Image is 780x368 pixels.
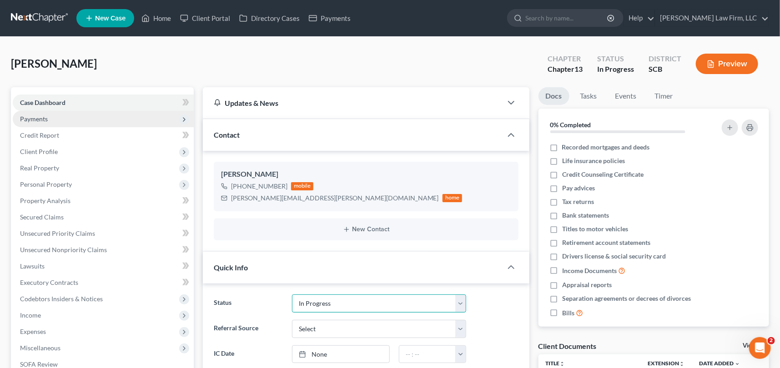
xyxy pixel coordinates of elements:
[20,180,72,188] span: Personal Property
[209,345,288,363] label: IC Date
[13,209,194,225] a: Secured Claims
[20,311,41,319] span: Income
[562,211,609,220] span: Bank statements
[13,193,194,209] a: Property Analysis
[214,98,491,108] div: Updates & News
[20,262,45,270] span: Lawsuits
[573,87,604,105] a: Tasks
[648,87,680,105] a: Timer
[597,54,634,64] div: Status
[20,229,95,237] span: Unsecured Priority Claims
[137,10,176,26] a: Home
[209,294,288,313] label: Status
[209,320,288,338] label: Referral Source
[221,226,511,233] button: New Contact
[304,10,355,26] a: Payments
[562,252,666,261] span: Drivers license & social security card
[443,194,463,202] div: home
[20,115,48,123] span: Payments
[562,308,574,318] span: Bills
[20,197,70,204] span: Property Analysis
[560,361,565,367] i: unfold_more
[562,143,650,152] span: Recorded mortgages and deeds
[649,54,681,64] div: District
[176,10,235,26] a: Client Portal
[291,182,314,190] div: mobile
[20,148,58,155] span: Client Profile
[562,197,594,206] span: Tax returns
[574,65,583,73] span: 13
[546,360,565,367] a: Titleunfold_more
[624,10,654,26] a: Help
[538,341,597,351] div: Client Documents
[13,242,194,258] a: Unsecured Nonpriority Claims
[231,182,287,191] div: [PHONE_NUMBER]
[11,57,97,70] span: [PERSON_NAME]
[548,64,583,75] div: Chapter
[699,360,740,367] a: Date Added expand_more
[562,238,650,247] span: Retirement account statements
[562,294,691,303] span: Separation agreements or decrees of divorces
[696,54,758,74] button: Preview
[13,127,194,144] a: Credit Report
[231,194,439,203] div: [PERSON_NAME][EMAIL_ADDRESS][PERSON_NAME][DOMAIN_NAME]
[562,156,625,165] span: Life insurance policies
[608,87,644,105] a: Events
[20,164,59,172] span: Real Property
[20,328,46,335] span: Expenses
[649,64,681,75] div: SCB
[20,344,60,352] span: Miscellaneous
[749,337,771,359] iframe: Intercom live chat
[648,360,684,367] a: Extensionunfold_more
[399,346,456,363] input: -- : --
[20,360,58,368] span: SOFA Review
[550,121,591,129] strong: 0% Completed
[214,263,248,272] span: Quick Info
[20,295,103,303] span: Codebtors Insiders & Notices
[655,10,769,26] a: [PERSON_NAME] Law Firm, LLC
[20,99,65,106] span: Case Dashboard
[292,346,389,363] a: None
[95,15,126,22] span: New Case
[562,170,644,179] span: Credit Counseling Certificate
[735,361,740,367] i: expand_more
[20,246,107,254] span: Unsecured Nonpriority Claims
[20,278,78,286] span: Executory Contracts
[562,224,628,234] span: Titles to motor vehicles
[13,274,194,291] a: Executory Contracts
[743,343,765,349] a: View All
[597,64,634,75] div: In Progress
[20,213,64,221] span: Secured Claims
[13,225,194,242] a: Unsecured Priority Claims
[13,94,194,111] a: Case Dashboard
[562,184,595,193] span: Pay advices
[548,54,583,64] div: Chapter
[562,266,617,275] span: Income Documents
[214,130,240,139] span: Contact
[235,10,304,26] a: Directory Cases
[13,258,194,274] a: Lawsuits
[221,169,511,180] div: [PERSON_NAME]
[679,361,684,367] i: unfold_more
[768,337,775,344] span: 2
[562,280,612,289] span: Appraisal reports
[538,87,569,105] a: Docs
[525,10,609,26] input: Search by name...
[20,131,59,139] span: Credit Report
